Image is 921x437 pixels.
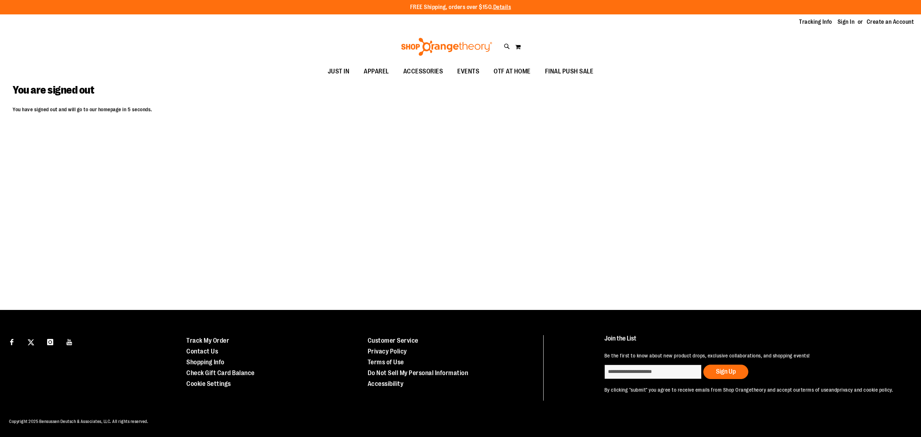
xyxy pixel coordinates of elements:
a: OTF AT HOME [486,63,538,80]
a: Create an Account [867,18,914,26]
a: Sign In [838,18,855,26]
a: Do Not Sell My Personal Information [368,369,468,377]
a: Privacy Policy [368,348,407,355]
a: Terms of Use [368,359,404,366]
img: Twitter [28,339,34,346]
span: APPAREL [364,63,389,80]
a: ACCESSORIES [396,63,450,80]
button: Sign Up [703,365,748,379]
a: JUST IN [321,63,357,80]
a: Accessibility [368,380,404,387]
a: Visit our X page [25,335,37,348]
p: Be the first to know about new product drops, exclusive collaborations, and shopping events! [604,352,900,359]
a: APPAREL [357,63,396,80]
span: You are signed out [13,84,94,96]
span: JUST IN [328,63,350,80]
a: Track My Order [186,337,229,344]
a: Cookie Settings [186,380,231,387]
img: Shop Orangetheory [400,38,493,56]
a: Tracking Info [799,18,832,26]
h4: Join the List [604,335,900,348]
a: Contact Us [186,348,218,355]
a: Visit our Instagram page [44,335,56,348]
a: privacy and cookie policy. [837,387,893,393]
a: Check Gift Card Balance [186,369,255,377]
a: terms of use [801,387,829,393]
p: FREE Shipping, orders over $150. [410,3,511,12]
input: enter email [604,365,702,379]
span: OTF AT HOME [494,63,531,80]
a: Details [493,4,511,10]
span: EVENTS [457,63,479,80]
a: FINAL PUSH SALE [538,63,601,80]
span: Copyright 2025 Bensussen Deutsch & Associates, LLC. All rights reserved. [9,419,148,424]
a: Shopping Info [186,359,224,366]
span: ACCESSORIES [403,63,443,80]
a: Visit our Youtube page [63,335,76,348]
span: FINAL PUSH SALE [545,63,594,80]
p: You have signed out and will go to our homepage in 5 seconds. [13,106,908,113]
a: Visit our Facebook page [5,335,18,348]
a: Customer Service [368,337,418,344]
span: Sign Up [716,368,736,375]
p: By clicking "submit" you agree to receive emails from Shop Orangetheory and accept our and [604,386,900,393]
a: EVENTS [450,63,486,80]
